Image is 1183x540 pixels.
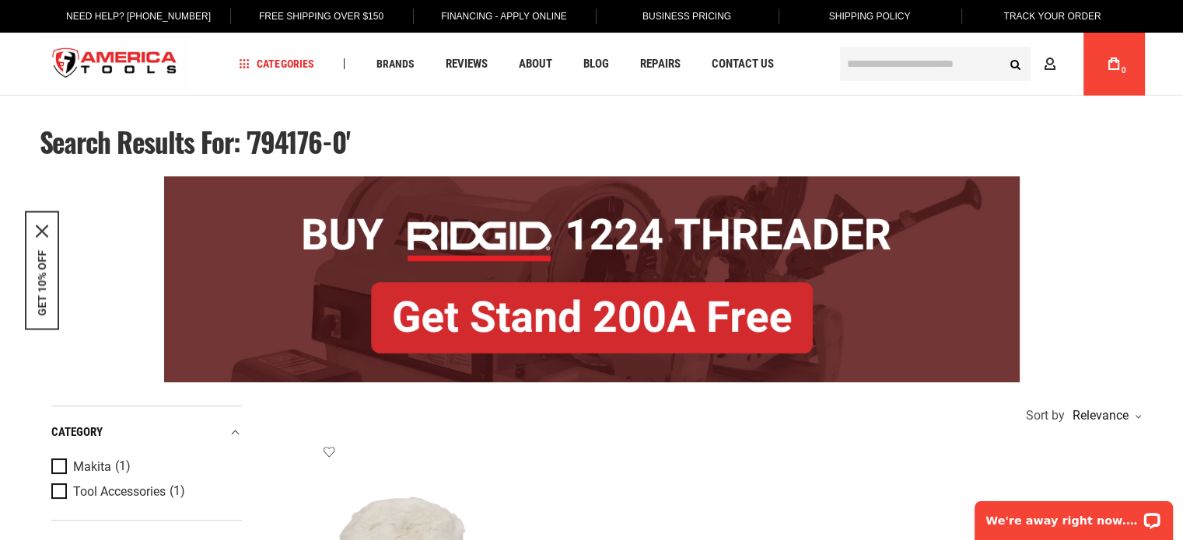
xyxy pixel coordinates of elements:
[829,11,911,22] span: Shipping Policy
[639,58,680,70] span: Repairs
[232,54,320,75] a: Categories
[438,54,494,75] a: Reviews
[36,225,48,237] svg: close icon
[576,54,615,75] a: Blog
[1069,409,1140,422] div: Relevance
[36,225,48,237] button: Close
[1099,33,1129,95] a: 0
[115,460,131,473] span: (1)
[36,249,48,315] button: GET 10% OFF
[1026,409,1065,422] span: Sort by
[40,35,191,93] img: America Tools
[73,460,111,474] span: Makita
[964,491,1183,540] iframe: LiveChat chat widget
[445,58,487,70] span: Reviews
[1122,66,1126,75] span: 0
[51,458,238,476] a: Makita (1)
[170,485,185,498] span: (1)
[51,483,238,500] a: Tool Accessories (1)
[632,54,687,75] a: Repairs
[711,58,773,70] span: Contact Us
[376,58,414,69] span: Brands
[704,54,780,75] a: Contact Us
[73,485,166,499] span: Tool Accessories
[40,121,351,162] span: Search results for: '794176-0'
[511,54,558,75] a: About
[51,422,242,443] div: category
[164,176,1020,382] img: BOGO: Buy RIDGID® 1224 Threader, Get Stand 200A Free!
[40,35,191,93] a: store logo
[164,176,1020,188] a: BOGO: Buy RIDGID® 1224 Threader, Get Stand 200A Free!
[51,406,242,521] div: Product Filters
[583,58,608,70] span: Blog
[239,58,313,69] span: Categories
[369,54,421,75] a: Brands
[1001,49,1031,78] button: Search
[518,58,551,70] span: About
